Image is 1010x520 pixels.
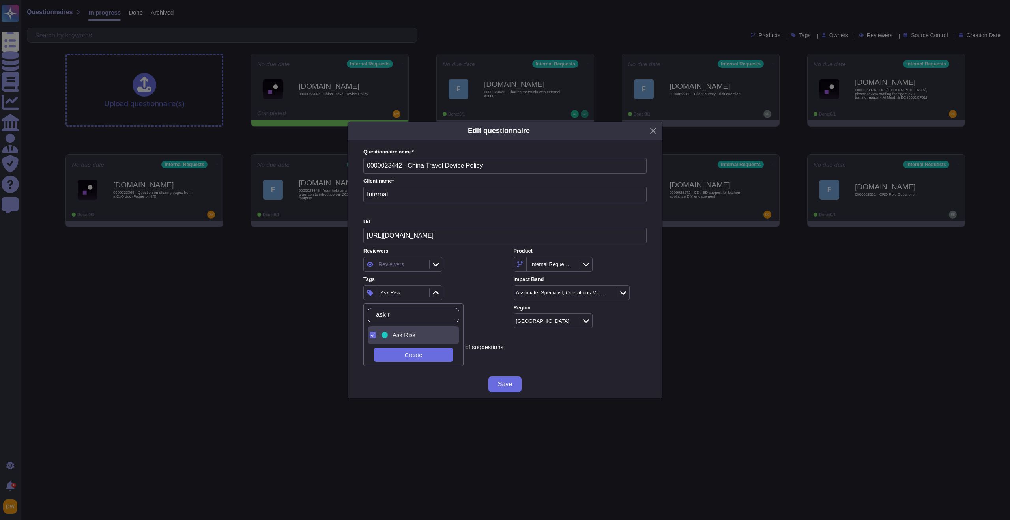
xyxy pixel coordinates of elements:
[488,376,522,392] button: Save
[516,318,569,324] div: [GEOGRAPHIC_DATA]
[363,277,496,282] label: Tags
[468,125,530,136] h5: Edit questionnaire
[374,348,453,362] div: Create
[514,249,647,254] label: Product
[363,158,647,174] input: Enter questionnaire name
[363,228,647,243] input: Online platform url
[372,308,459,322] input: Search by keywords
[514,305,647,311] label: Region
[363,150,647,155] label: Questionnaire name
[363,249,496,254] label: Reviewers
[378,262,404,267] div: Reviewers
[498,381,512,387] span: Save
[363,179,647,184] label: Client name
[393,331,448,339] div: Ask Risk
[363,187,647,202] input: Enter company name of the client
[516,290,607,295] div: Associate, Specialist, Operations Manager
[380,330,389,340] div: Ask Risk
[531,262,570,267] div: Internal Requests
[363,219,647,224] label: Url
[380,326,451,344] div: Ask Risk
[363,335,647,340] label: Suggestion source control
[647,125,659,137] button: Close
[380,290,400,295] div: Ask Risk
[514,277,647,282] label: Impact Band
[393,331,415,339] span: Ask Risk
